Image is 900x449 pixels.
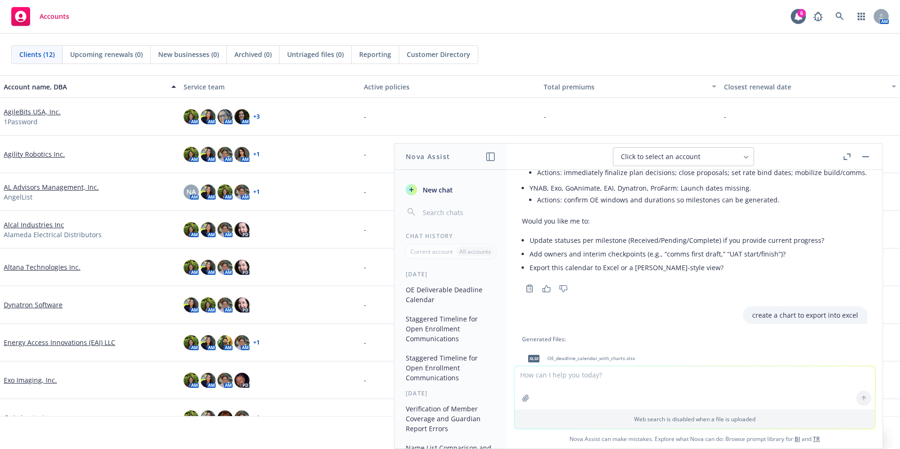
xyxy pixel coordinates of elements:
img: photo [201,335,216,350]
button: Closest renewal date [720,75,900,98]
a: + 1 [253,415,260,421]
div: Chat History [394,232,507,240]
img: photo [201,260,216,275]
img: photo [184,410,199,425]
img: photo [217,410,233,425]
span: Click to select an account [621,152,700,161]
span: Clients (12) [19,49,55,59]
img: photo [184,297,199,313]
div: Total premiums [544,82,706,92]
span: Customer Directory [407,49,470,59]
button: OE Deliverable Deadline Calendar [402,282,499,307]
span: New businesses (0) [158,49,219,59]
button: Thumbs down [556,282,571,295]
p: Would you like me to: [522,216,868,226]
span: - [364,337,366,347]
div: 6 [797,9,806,17]
li: Actions: immediately finalize plan decisions; close proposals; set rate bind dates; mobilize buil... [537,166,868,179]
img: photo [217,222,233,237]
a: AgileBits USA, Inc. [4,107,61,117]
button: New chat [402,181,499,198]
span: - [364,262,366,272]
span: Accounts [40,13,69,20]
span: - [364,413,366,423]
img: photo [201,373,216,388]
img: photo [217,109,233,124]
img: photo [234,260,249,275]
a: Agility Robotics Inc. [4,149,65,159]
img: photo [201,222,216,237]
a: Report a Bug [809,7,828,26]
img: photo [184,222,199,237]
span: - [364,149,366,159]
img: photo [201,410,216,425]
div: xlsxOE_deadline_calendar_with_charts.xlsx [522,347,637,370]
img: photo [184,109,199,124]
a: Altana Technologies Inc. [4,262,80,272]
input: Search chats [421,206,496,219]
span: Reporting [359,49,391,59]
img: photo [217,335,233,350]
img: photo [217,260,233,275]
li: Update statuses per milestone (Received/Pending/Complete) if you provide current progress? [530,233,868,247]
p: Current account [410,248,453,256]
div: [DATE] [394,270,507,278]
span: Nova Assist can make mistakes. Explore what Nova can do: Browse prompt library for and [511,429,879,449]
a: TR [813,435,820,443]
div: Generated Files: [522,335,868,343]
div: Account name, DBA [4,82,166,92]
a: AL Advisors Management, Inc. [4,182,99,192]
span: - [364,112,366,121]
span: Alameda Electrical Distributors [4,230,102,240]
img: photo [234,373,249,388]
img: photo [234,297,249,313]
div: [DATE] [394,389,507,397]
a: Alcal Industries Inc [4,220,64,230]
img: photo [234,335,249,350]
span: New chat [421,185,453,195]
img: photo [201,147,216,162]
img: photo [234,147,249,162]
span: - [364,224,366,234]
span: 1Password [4,117,38,127]
li: Actions: confirm OE windows and durations so milestones can be generated. [537,193,868,207]
div: Service team [184,82,356,92]
span: - [364,187,366,197]
div: Active policies [364,82,536,92]
img: photo [217,297,233,313]
svg: Copy to clipboard [525,284,534,293]
a: Search [830,7,849,26]
a: Energy Access Innovations (EAI) LLC [4,337,115,347]
button: Staggered Timeline for Open Enrollment Communications [402,350,499,385]
img: photo [217,147,233,162]
li: Export this calendar to Excel or a [PERSON_NAME]-style view? [530,261,868,274]
span: - [724,112,726,121]
h1: Nova Assist [406,152,450,161]
span: Untriaged files (0) [287,49,344,59]
a: + 1 [253,340,260,345]
span: OE_deadline_calendar_with_charts.xlsx [547,355,635,361]
span: xlsx [528,355,539,362]
img: photo [201,184,216,200]
img: photo [217,373,233,388]
li: Add owners and interim checkpoints (e.g., “comms first draft,” “UAT start/finish”)? [530,247,868,261]
span: AngelList [4,192,32,202]
img: photo [201,109,216,124]
a: + 1 [253,189,260,195]
span: - [364,300,366,310]
li: YNAB, Exo, GoAnimate, EAI, Dynatron, ProFarm: Launch dates missing. [530,181,868,208]
p: All accounts [459,248,491,256]
a: Switch app [852,7,871,26]
img: photo [201,297,216,313]
span: NA [186,187,196,197]
a: BI [795,435,800,443]
button: Active policies [360,75,540,98]
button: Staggered Timeline for Open Enrollment Communications [402,311,499,346]
span: Archived (0) [234,49,272,59]
img: photo [184,260,199,275]
button: Click to select an account [613,147,754,166]
button: Total premiums [540,75,720,98]
img: photo [234,222,249,237]
a: + 1 [253,152,260,157]
span: - [364,375,366,385]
